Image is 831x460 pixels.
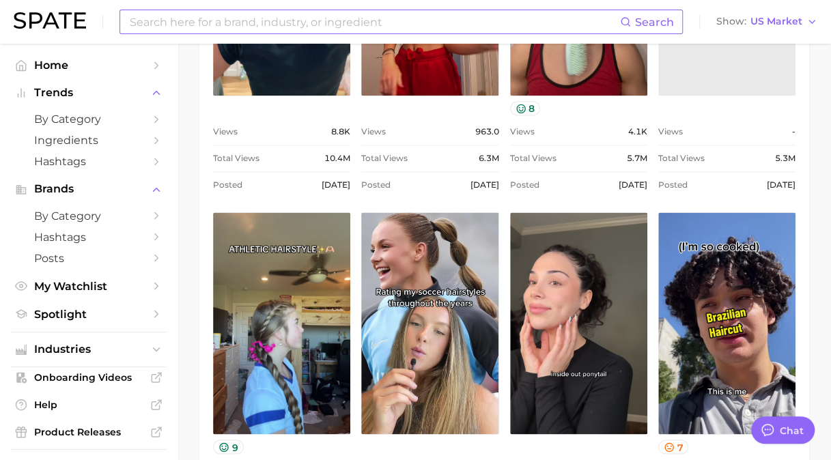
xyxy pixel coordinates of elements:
span: Posted [213,177,242,193]
span: Total Views [658,150,705,167]
span: Show [716,18,746,25]
span: Posted [658,177,688,193]
span: 8.8k [331,124,350,140]
span: Views [510,124,535,140]
span: [DATE] [619,177,647,193]
a: Spotlight [11,304,167,325]
a: Product Releases [11,422,167,442]
span: Posts [34,252,143,265]
button: 9 [213,440,244,454]
a: Hashtags [11,227,167,248]
span: Trends [34,87,143,99]
span: Ingredients [34,134,143,147]
span: Total Views [361,150,408,167]
span: Help [34,399,143,411]
a: Home [11,55,167,76]
button: ShowUS Market [713,13,821,31]
span: Posted [510,177,539,193]
a: Posts [11,248,167,269]
span: 6.3m [479,150,499,167]
button: Trends [11,83,167,103]
span: Views [658,124,683,140]
span: Total Views [213,150,259,167]
span: - [792,124,795,140]
img: SPATE [14,12,86,29]
span: 10.4m [324,150,350,167]
span: [DATE] [322,177,350,193]
span: by Category [34,113,143,126]
button: Industries [11,339,167,360]
span: My Watchlist [34,280,143,293]
span: Onboarding Videos [34,371,143,384]
button: 7 [658,440,689,454]
span: Product Releases [34,426,143,438]
span: Views [361,124,386,140]
span: Posted [361,177,391,193]
span: [DATE] [767,177,795,193]
a: Onboarding Videos [11,367,167,388]
span: US Market [750,18,802,25]
a: by Category [11,205,167,227]
span: Spotlight [34,308,143,321]
span: by Category [34,210,143,222]
span: Views [213,124,238,140]
span: Total Views [510,150,557,167]
span: Industries [34,343,143,356]
span: Brands [34,183,143,195]
a: My Watchlist [11,276,167,297]
span: [DATE] [470,177,499,193]
span: 5.7m [627,150,647,167]
a: by Category [11,109,167,130]
span: Hashtags [34,155,143,168]
span: Search [635,16,674,29]
a: Hashtags [11,151,167,172]
button: Brands [11,179,167,199]
a: Help [11,394,167,415]
span: 963.0 [475,124,499,140]
button: 8 [510,101,541,115]
span: 4.1k [628,124,647,140]
span: Home [34,59,143,72]
input: Search here for a brand, industry, or ingredient [128,10,620,33]
span: Hashtags [34,231,143,244]
a: Ingredients [11,130,167,151]
span: 5.3m [775,150,795,167]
